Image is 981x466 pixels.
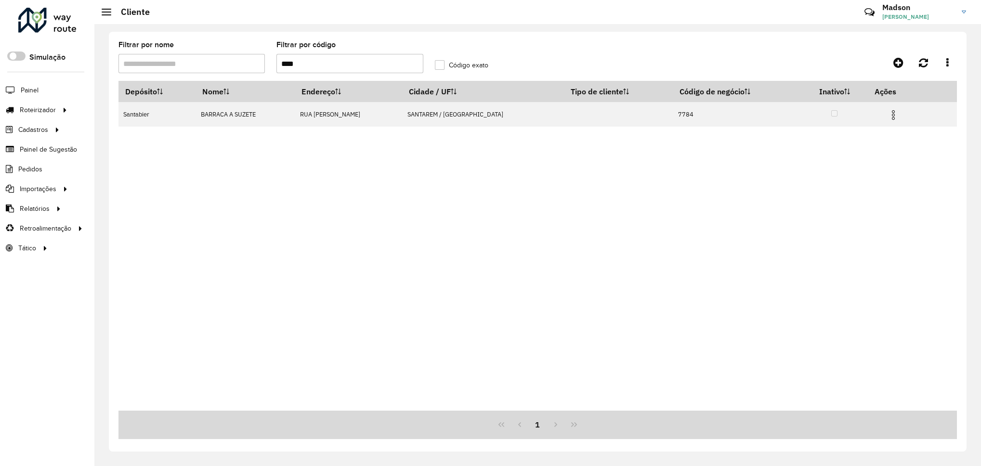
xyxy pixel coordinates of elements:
[118,39,174,51] label: Filtrar por nome
[435,60,488,70] label: Código exato
[673,102,801,127] td: 7784
[882,13,955,21] span: [PERSON_NAME]
[21,85,39,95] span: Painel
[20,184,56,194] span: Importações
[868,81,926,102] th: Ações
[673,81,801,102] th: Código de negócio
[111,7,150,17] h2: Cliente
[529,415,547,434] button: 1
[20,144,77,155] span: Painel de Sugestão
[882,3,955,12] h3: Madson
[29,52,65,63] label: Simulação
[276,39,336,51] label: Filtrar por código
[402,81,564,102] th: Cidade / UF
[20,204,50,214] span: Relatórios
[564,81,673,102] th: Tipo de cliente
[295,102,403,127] td: RUA [PERSON_NAME]
[196,81,295,102] th: Nome
[118,81,196,102] th: Depósito
[20,105,56,115] span: Roteirizador
[18,125,48,135] span: Cadastros
[20,223,71,233] span: Retroalimentação
[801,81,868,102] th: Inativo
[295,81,403,102] th: Endereço
[18,243,36,253] span: Tático
[118,102,196,127] td: Santabier
[18,164,42,174] span: Pedidos
[196,102,295,127] td: BARRACA A SUZETE
[859,2,880,23] a: Contato Rápido
[402,102,564,127] td: SANTAREM / [GEOGRAPHIC_DATA]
